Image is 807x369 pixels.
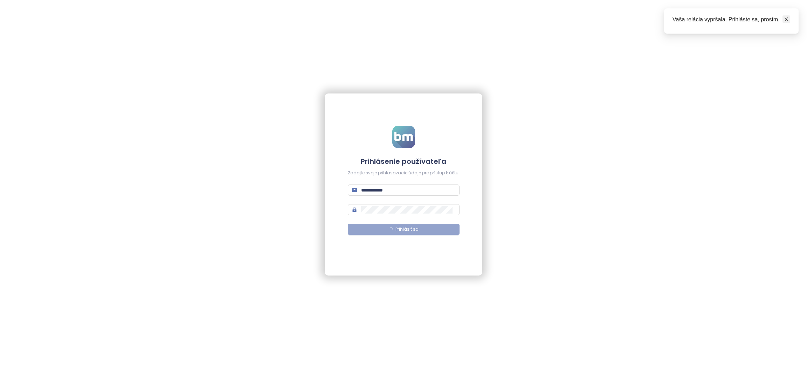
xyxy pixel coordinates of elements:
div: Zadajte svoje prihlasovacie údaje pre prístup k účtu. [348,170,460,176]
span: close [784,17,789,22]
span: mail [352,188,357,193]
span: Prihlásiť sa [395,226,419,233]
h4: Prihlásenie používateľa [348,156,460,166]
img: logo [392,126,415,148]
span: lock [352,207,357,212]
div: Vaša relácia vypršala. Prihláste sa, prosím. [672,15,790,24]
span: loading [388,227,393,231]
button: Prihlásiť sa [348,224,460,235]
